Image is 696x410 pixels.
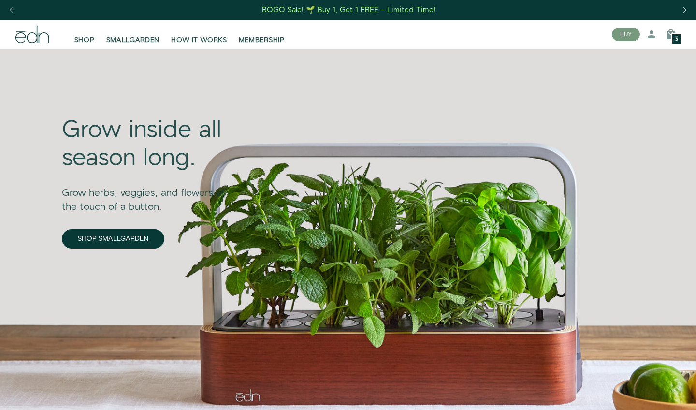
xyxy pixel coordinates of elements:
[612,28,640,41] button: BUY
[62,173,240,214] div: Grow herbs, veggies, and flowers at the touch of a button.
[261,2,437,17] a: BOGO Sale! 🌱 Buy 1, Get 1 FREE – Limited Time!
[101,24,166,45] a: SMALLGARDEN
[165,24,232,45] a: HOW IT WORKS
[69,24,101,45] a: SHOP
[74,35,95,45] span: SHOP
[106,35,160,45] span: SMALLGARDEN
[239,35,285,45] span: MEMBERSHIP
[171,35,227,45] span: HOW IT WORKS
[675,37,678,42] span: 3
[62,229,164,249] a: SHOP SMALLGARDEN
[262,5,435,15] div: BOGO Sale! 🌱 Buy 1, Get 1 FREE – Limited Time!
[233,24,290,45] a: MEMBERSHIP
[62,117,240,172] div: Grow inside all season long.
